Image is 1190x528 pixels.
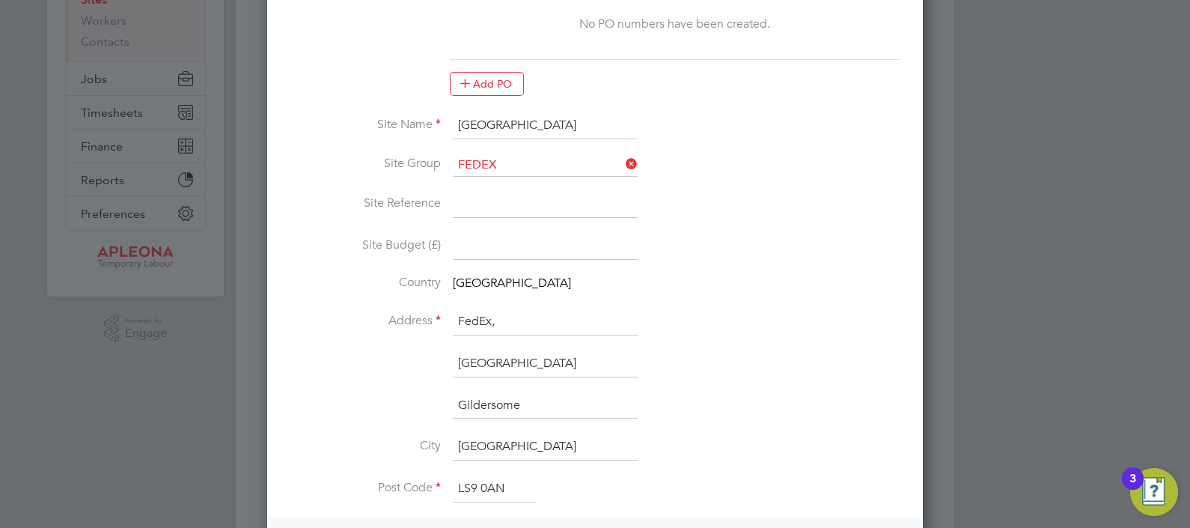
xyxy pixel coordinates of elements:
span: [GEOGRAPHIC_DATA] [453,276,571,291]
div: No PO numbers have been created. [465,16,884,32]
label: Address [291,313,441,329]
input: Search for... [453,154,638,177]
button: Open Resource Center, 3 new notifications [1130,468,1178,516]
button: Add PO [450,72,524,96]
label: Site Group [291,156,441,172]
label: City [291,438,441,454]
div: 3 [1129,479,1136,498]
label: Site Budget (£) [291,237,441,253]
label: Country [291,275,441,291]
label: Site Reference [291,195,441,211]
label: Post Code [291,480,441,496]
label: Site Name [291,117,441,133]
